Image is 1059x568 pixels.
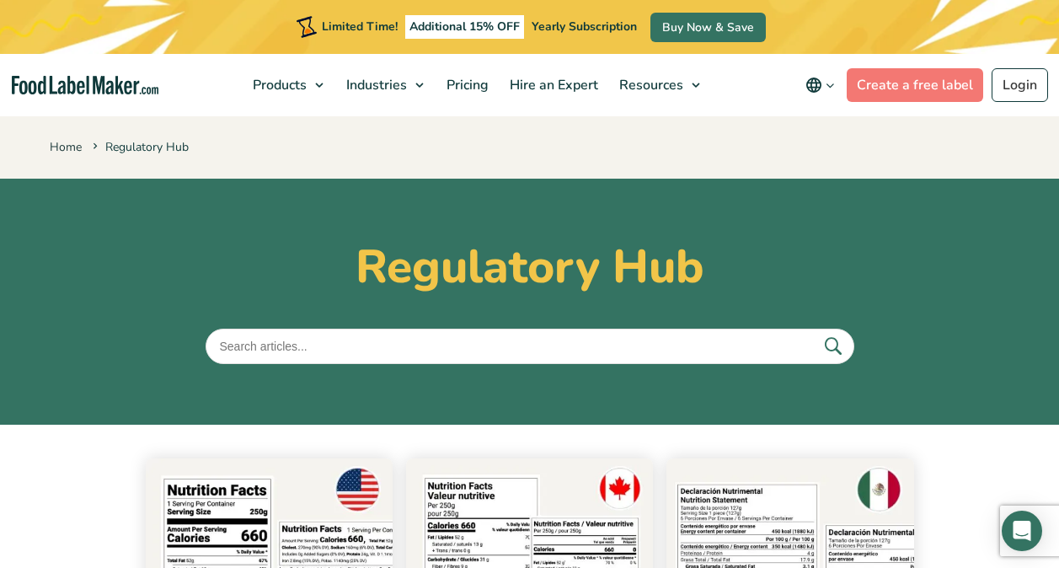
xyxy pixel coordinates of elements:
a: Resources [609,54,709,116]
span: Yearly Subscription [532,19,637,35]
span: Limited Time! [322,19,398,35]
span: Products [248,76,308,94]
span: Additional 15% OFF [405,15,524,39]
a: Industries [336,54,432,116]
span: Industries [341,76,409,94]
a: Login [992,68,1048,102]
input: Search articles... [206,329,854,364]
div: Open Intercom Messenger [1002,511,1042,551]
a: Hire an Expert [500,54,605,116]
a: Products [243,54,332,116]
span: Resources [614,76,685,94]
span: Pricing [441,76,490,94]
a: Buy Now & Save [650,13,766,42]
span: Hire an Expert [505,76,600,94]
span: Regulatory Hub [89,139,189,155]
h1: Regulatory Hub [50,239,1010,295]
a: Home [50,139,82,155]
a: Pricing [436,54,495,116]
a: Create a free label [847,68,983,102]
